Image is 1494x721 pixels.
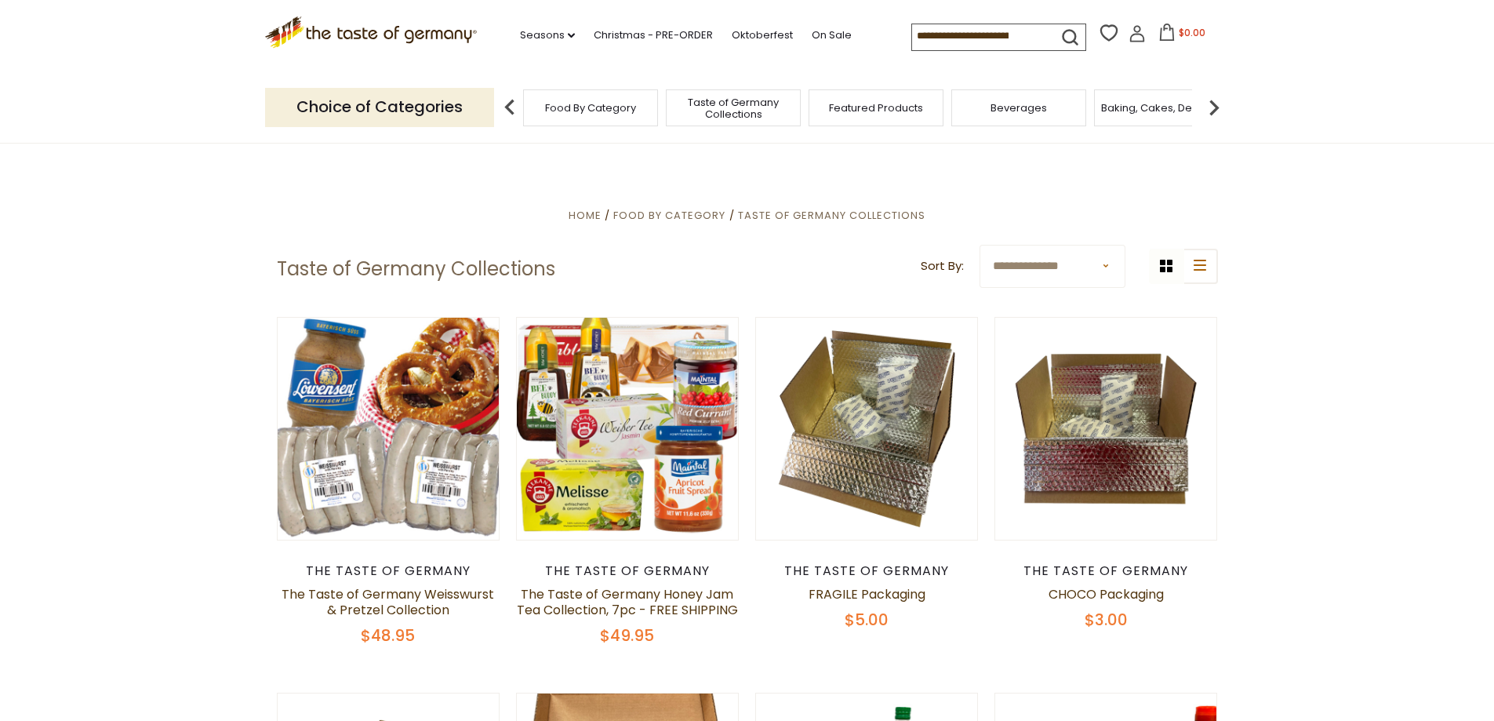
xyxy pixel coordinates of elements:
a: Beverages [991,102,1047,114]
a: The Taste of Germany Honey Jam Tea Collection, 7pc - FREE SHIPPING [517,585,738,619]
img: FRAGILE Packaging [756,318,978,540]
a: Food By Category [613,208,725,223]
a: Seasons [520,27,575,44]
a: Featured Products [829,102,923,114]
img: CHOCO Packaging [995,318,1217,540]
a: Taste of Germany Collections [738,208,925,223]
a: FRAGILE Packaging [809,585,925,603]
h1: Taste of Germany Collections [277,257,555,281]
a: The Taste of Germany Weisswurst & Pretzel Collection [282,585,494,619]
img: previous arrow [494,92,525,123]
a: Christmas - PRE-ORDER [594,27,713,44]
div: The Taste of Germany [516,563,740,579]
div: The Taste of Germany [277,563,500,579]
a: Taste of Germany Collections [671,96,796,120]
a: Home [569,208,602,223]
a: CHOCO Packaging [1049,585,1164,603]
span: $0.00 [1179,26,1205,39]
div: The Taste of Germany [994,563,1218,579]
p: Choice of Categories [265,88,494,126]
button: $0.00 [1149,24,1216,47]
div: The Taste of Germany [755,563,979,579]
span: $48.95 [361,625,415,646]
a: Oktoberfest [732,27,793,44]
span: $3.00 [1085,609,1128,631]
a: Food By Category [545,102,636,114]
label: Sort By: [921,257,964,276]
span: $5.00 [845,609,889,631]
span: $49.95 [600,625,654,646]
a: On Sale [812,27,852,44]
img: next arrow [1198,92,1230,123]
img: The Taste of Germany Weisswurst & Pretzel Collection [278,318,500,540]
a: Baking, Cakes, Desserts [1101,102,1223,114]
img: The Taste of Germany Honey Jam Tea Collection, 7pc - FREE SHIPPING [517,318,739,540]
